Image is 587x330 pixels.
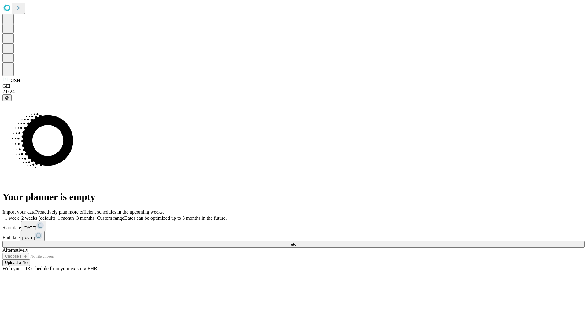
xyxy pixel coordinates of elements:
div: 2.0.241 [2,89,585,94]
h1: Your planner is empty [2,191,585,203]
span: 1 month [58,215,74,221]
button: @ [2,94,12,101]
span: 3 months [76,215,94,221]
span: @ [5,95,9,100]
button: [DATE] [21,221,46,231]
span: Dates can be optimized up to 3 months in the future. [124,215,227,221]
button: [DATE] [20,231,45,241]
button: Fetch [2,241,585,248]
span: 2 weeks (default) [21,215,55,221]
span: Proactively plan more efficient schedules in the upcoming weeks. [35,209,164,215]
span: [DATE] [24,226,36,230]
span: GJSH [9,78,20,83]
button: Upload a file [2,259,30,266]
span: Fetch [288,242,298,247]
div: End date [2,231,585,241]
span: [DATE] [22,236,35,240]
span: Custom range [97,215,124,221]
span: Alternatively [2,248,28,253]
span: With your OR schedule from your existing EHR [2,266,97,271]
div: Start date [2,221,585,231]
span: Import your data [2,209,35,215]
div: GEI [2,83,585,89]
span: 1 week [5,215,19,221]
